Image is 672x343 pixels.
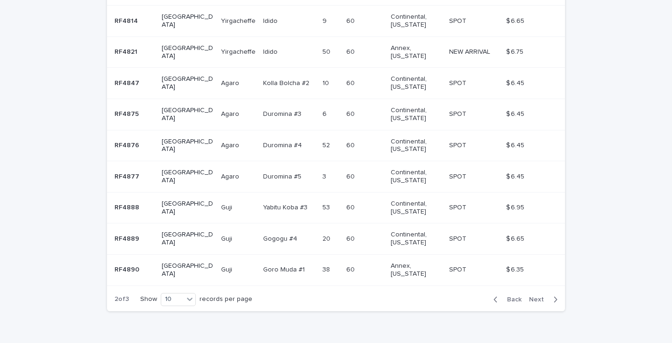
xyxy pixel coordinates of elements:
p: Agaro [221,108,241,118]
p: records per page [200,295,252,303]
tr: RF4889RF4889 [GEOGRAPHIC_DATA]GujiGuji Gogogu #4Gogogu #4 2020 6060 Continental, [US_STATE] SPOTS... [107,223,565,255]
p: [GEOGRAPHIC_DATA] [162,231,214,247]
p: RF4847 [114,78,141,87]
p: [GEOGRAPHIC_DATA] [162,138,214,154]
p: 53 [322,202,332,212]
p: RF4889 [114,233,141,243]
p: Agaro [221,140,241,150]
p: Guji [221,233,234,243]
p: Yabitu Koba #3 [263,202,309,212]
p: $ 6.45 [506,171,526,181]
span: Back [501,296,522,303]
p: Agaro [221,171,241,181]
p: 10 [322,78,331,87]
p: SPOT [449,140,468,150]
tr: RF4877RF4877 [GEOGRAPHIC_DATA]AgaroAgaro Duromina #5Duromina #5 33 6060 Continental, [US_STATE] S... [107,161,565,193]
p: SPOT [449,264,468,274]
p: Duromina #4 [263,140,304,150]
p: Idido [263,15,279,25]
p: 50 [322,46,332,56]
p: SPOT [449,233,468,243]
tr: RF4875RF4875 [GEOGRAPHIC_DATA]AgaroAgaro Duromina #3Duromina #3 66 6060 Continental, [US_STATE] S... [107,99,565,130]
p: SPOT [449,171,468,181]
p: 38 [322,264,332,274]
p: Gogogu #4 [263,233,299,243]
p: 2 of 3 [107,288,136,311]
tr: RF4814RF4814 [GEOGRAPHIC_DATA]YirgacheffeYirgacheffe IdidoIdido 99 6060 Continental, [US_STATE] S... [107,6,565,37]
p: RF4876 [114,140,141,150]
tr: RF4821RF4821 [GEOGRAPHIC_DATA]YirgacheffeYirgacheffe IdidoIdido 5050 6060 Annex, [US_STATE] NEW A... [107,36,565,68]
p: $ 6.75 [506,46,525,56]
p: [GEOGRAPHIC_DATA] [162,107,214,122]
p: SPOT [449,15,468,25]
p: [GEOGRAPHIC_DATA] [162,262,214,278]
p: RF4877 [114,171,141,181]
p: [GEOGRAPHIC_DATA] [162,13,214,29]
p: [GEOGRAPHIC_DATA] [162,200,214,216]
p: [GEOGRAPHIC_DATA] [162,75,214,91]
p: Guji [221,202,234,212]
p: 60 [346,264,357,274]
tr: RF4876RF4876 [GEOGRAPHIC_DATA]AgaroAgaro Duromina #4Duromina #4 5252 6060 Continental, [US_STATE]... [107,130,565,161]
p: 20 [322,233,332,243]
p: $ 6.95 [506,202,526,212]
p: Guji [221,264,234,274]
p: Duromina #3 [263,108,303,118]
button: Back [486,295,525,304]
p: 60 [346,233,357,243]
p: Show [140,295,157,303]
p: [GEOGRAPHIC_DATA] [162,44,214,60]
button: Next [525,295,565,304]
p: 6 [322,108,329,118]
p: RF4814 [114,15,140,25]
p: RF4821 [114,46,139,56]
p: NEW ARRIVAL [449,46,492,56]
p: $ 6.45 [506,78,526,87]
span: Next [529,296,550,303]
p: Kolla Bolcha #2 [263,78,311,87]
p: 52 [322,140,332,150]
div: 10 [161,294,184,304]
p: $ 6.65 [506,15,526,25]
p: 60 [346,202,357,212]
p: $ 6.35 [506,264,526,274]
tr: RF4847RF4847 [GEOGRAPHIC_DATA]AgaroAgaro Kolla Bolcha #2Kolla Bolcha #2 1010 6060 Continental, [U... [107,68,565,99]
p: $ 6.45 [506,108,526,118]
p: RF4890 [114,264,141,274]
p: Goro Muda #1 [263,264,307,274]
p: Agaro [221,78,241,87]
p: SPOT [449,202,468,212]
p: 60 [346,140,357,150]
p: $ 6.45 [506,140,526,150]
tr: RF4890RF4890 [GEOGRAPHIC_DATA]GujiGuji Goro Muda #1Goro Muda #1 3838 6060 Annex, [US_STATE] SPOTS... [107,254,565,286]
p: $ 6.65 [506,233,526,243]
p: 9 [322,15,329,25]
p: 60 [346,15,357,25]
p: RF4888 [114,202,141,212]
p: [GEOGRAPHIC_DATA] [162,169,214,185]
p: Yirgacheffe [221,46,257,56]
p: 60 [346,78,357,87]
p: 60 [346,108,357,118]
p: SPOT [449,78,468,87]
p: 3 [322,171,328,181]
p: Yirgacheffe [221,15,257,25]
p: Idido [263,46,279,56]
tr: RF4888RF4888 [GEOGRAPHIC_DATA]GujiGuji Yabitu Koba #3Yabitu Koba #3 5353 6060 Continental, [US_ST... [107,192,565,223]
p: Duromina #5 [263,171,303,181]
p: 60 [346,46,357,56]
p: 60 [346,171,357,181]
p: RF4875 [114,108,141,118]
p: SPOT [449,108,468,118]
